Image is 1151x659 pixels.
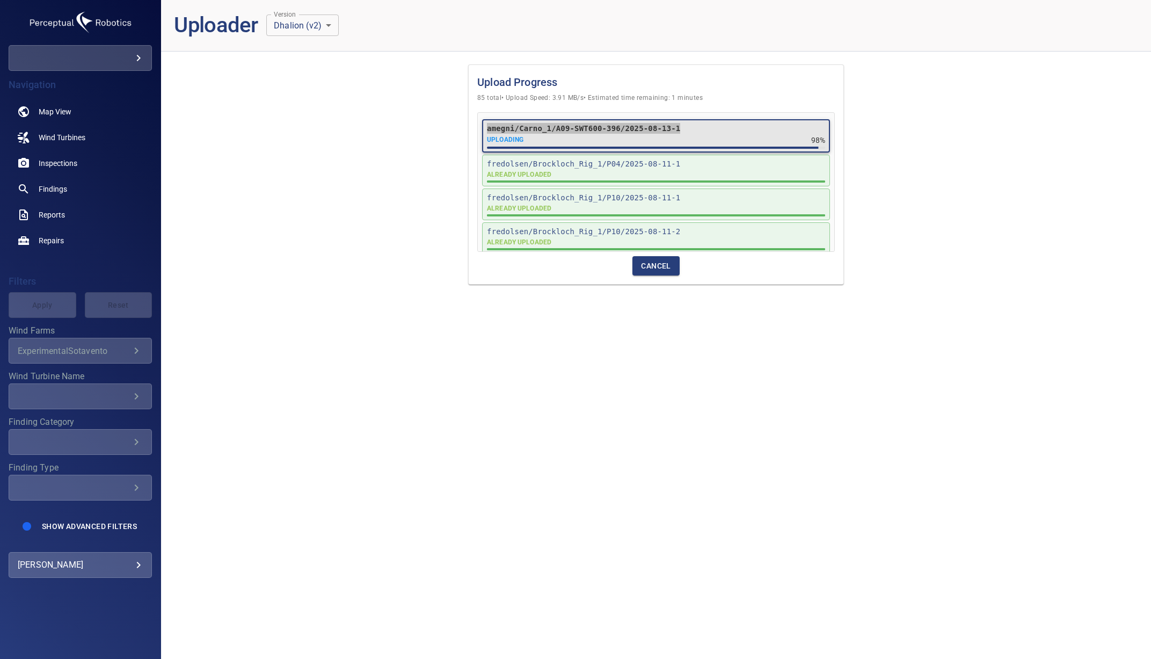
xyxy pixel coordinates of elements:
[39,209,65,220] span: Reports
[9,475,152,501] div: Finding Type
[487,192,825,203] p: fredolsen/Brockloch_Rig_1/P10/2025-08-11-1
[487,170,551,179] p: ALREADY UPLOADED
[266,15,339,36] div: Dhalion (v2)
[9,45,152,71] div: demo
[39,158,77,169] span: Inspections
[18,346,130,356] div: ExperimentalSotavento
[9,429,152,455] div: Finding Category
[641,259,671,273] span: Cancel
[9,372,152,381] label: Wind Turbine Name
[9,276,152,287] h4: Filters
[42,522,137,531] span: Show Advanced Filters
[9,99,152,125] a: map noActive
[9,464,152,472] label: Finding Type
[487,238,551,247] p: ALREADY UPLOADED
[9,338,152,364] div: Wind Farms
[9,202,152,228] a: reports noActive
[39,132,85,143] span: Wind Turbines
[9,228,152,254] a: repairs noActive
[27,9,134,37] img: demo-logo
[9,418,152,426] label: Finding Category
[35,518,143,535] button: Show Advanced Filters
[811,135,825,146] p: 98%
[9,327,152,335] label: Wind Farms
[487,204,551,213] div: This inspection has been checked and all files were previously uploaded.
[487,158,825,169] p: fredolsen/Brockloch_Rig_1/P04/2025-08-11-1
[9,383,152,409] div: Wind Turbine Name
[487,135,523,144] p: UPLOADING
[487,226,825,237] p: fredolsen/Brockloch_Rig_1/P10/2025-08-11-2
[9,176,152,202] a: findings noActive
[9,79,152,90] h4: Navigation
[18,556,143,574] div: [PERSON_NAME]
[39,106,71,117] span: Map View
[174,13,258,38] h1: Uploader
[39,235,64,246] span: Repairs
[9,150,152,176] a: inspections noActive
[9,125,152,150] a: windturbines noActive
[487,123,825,134] p: amegni/Carno_1/A09-SWT600-396/2025-08-13-1
[39,184,67,194] span: Findings
[632,256,679,276] button: Cancel
[487,170,551,179] div: This inspection has been checked and all files were previously uploaded.
[477,93,835,104] span: 85 total • Upload Speed: 3.91 MB/s • Estimated time remaining: 1 minutes
[487,204,551,213] p: ALREADY UPLOADED
[477,74,835,91] h1: Upload Progress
